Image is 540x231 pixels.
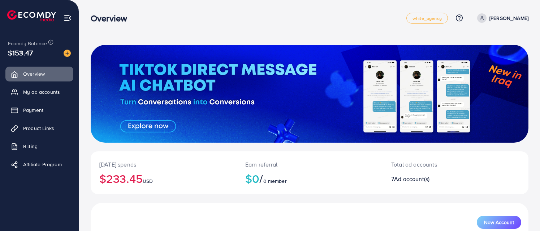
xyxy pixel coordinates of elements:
p: [DATE] spends [99,160,228,169]
a: [PERSON_NAME] [474,13,528,23]
span: Affiliate Program [23,161,62,168]
img: logo [7,10,56,21]
h2: $0 [245,172,374,185]
img: menu [64,14,72,22]
a: white_agency [406,13,448,24]
a: Product Links [5,121,73,135]
span: 0 member [263,177,287,185]
a: Payment [5,103,73,117]
p: Total ad accounts [391,160,483,169]
span: Overview [23,70,45,77]
span: white_agency [412,16,442,21]
button: New Account [477,216,521,229]
span: My ad accounts [23,88,60,96]
a: Billing [5,139,73,154]
a: Affiliate Program [5,157,73,172]
span: Ecomdy Balance [8,40,47,47]
span: Billing [23,143,38,150]
span: USD [143,177,153,185]
a: Overview [5,67,73,81]
a: My ad accounts [5,85,73,99]
h2: $233.45 [99,172,228,185]
h3: Overview [91,13,133,24]
span: Ad account(s) [394,175,429,183]
h2: 7 [391,176,483,182]
p: [PERSON_NAME] [489,14,528,22]
span: / [259,170,263,187]
span: $153.47 [8,47,33,58]
span: Product Links [23,125,54,132]
img: image [64,50,71,57]
span: Payment [23,106,43,114]
p: Earn referral [245,160,374,169]
span: New Account [484,220,514,225]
